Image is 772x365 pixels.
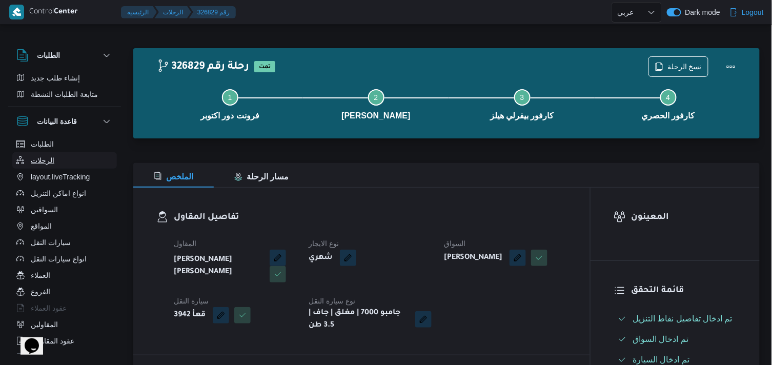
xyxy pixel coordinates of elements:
span: 4 [666,93,671,102]
span: السواق [444,239,465,248]
button: سيارات النقل [12,234,117,251]
span: الطلبات [31,138,54,150]
b: [PERSON_NAME] [PERSON_NAME] [174,254,262,278]
button: فرونت دور اكتوبر [157,77,303,130]
button: Actions [721,56,741,77]
span: تم ادخال السيارة [633,355,689,364]
button: كارفور الحصري [595,77,741,130]
h3: قائمة التحقق [631,284,737,298]
b: قعأ 3942 [174,309,206,321]
iframe: chat widget [10,324,43,355]
button: المقاولين [12,316,117,333]
span: انواع سيارات النقل [31,253,87,265]
span: كارفور بيفرلي هيلز [490,110,554,122]
span: الملخص [154,172,193,181]
button: نسخ الرحلة [648,56,708,77]
button: متابعة الطلبات النشطة [12,86,117,103]
span: Dark mode [681,8,720,16]
span: نوع سيارة النقل [309,297,355,305]
span: فرونت دور اكتوبر [200,110,259,122]
button: المواقع [12,218,117,234]
span: العملاء [31,269,50,281]
button: Logout [725,2,768,23]
span: عقود العملاء [31,302,67,314]
span: المواقع [31,220,52,232]
span: اجهزة التليفون [31,351,73,363]
button: تم ادخال تفاصيل نفاط التنزيل [614,311,737,327]
button: انواع سيارات النقل [12,251,117,267]
h2: 326829 رحلة رقم [157,61,249,74]
h3: قاعدة البيانات [37,115,77,128]
span: نوع الايجار [309,239,339,248]
span: السواقين [31,204,58,216]
span: 3 [520,93,524,102]
span: إنشاء طلب جديد [31,72,80,84]
b: [PERSON_NAME] [444,252,502,264]
h3: المعينون [631,211,737,225]
button: انواع اماكن التنزيل [12,185,117,201]
span: عقود المقاولين [31,335,74,347]
span: متابعة الطلبات النشطة [31,88,98,100]
span: Logout [742,6,764,18]
b: Center [54,8,78,16]
h3: تفاصيل المقاول [174,211,567,225]
span: تم ادخال تفاصيل نفاط التنزيل [633,313,733,325]
button: الرحلات [155,6,191,18]
span: تم ادخال السواق [633,335,688,343]
span: 1 [228,93,232,102]
span: تمت [254,61,275,72]
b: شهري [309,252,333,264]
span: المقاولين [31,318,58,331]
span: تم ادخال تفاصيل نفاط التنزيل [633,314,733,323]
button: عقود المقاولين [12,333,117,349]
div: قاعدة البيانات [8,136,121,358]
button: العملاء [12,267,117,283]
span: سيارات النقل [31,236,71,249]
button: 326829 رقم [189,6,236,18]
button: قاعدة البيانات [16,115,113,128]
button: تم ادخال السواق [614,331,737,348]
span: الرحلات [31,154,54,167]
span: تم ادخال السواق [633,333,688,346]
span: كارفور الحصري [641,110,695,122]
button: [PERSON_NAME] [303,77,449,130]
b: تمت [259,64,271,70]
span: 2 [374,93,378,102]
b: جامبو 7000 | مغلق | جاف | 3.5 طن [309,307,408,332]
button: الرئيسيه [121,6,157,18]
span: سيارة النقل [174,297,209,305]
h3: الطلبات [37,49,60,62]
div: الطلبات [8,70,121,107]
button: الفروع [12,283,117,300]
button: عقود العملاء [12,300,117,316]
span: المقاول [174,239,196,248]
span: [PERSON_NAME] [341,110,410,122]
button: الطلبات [16,49,113,62]
button: الرحلات [12,152,117,169]
span: نسخ الرحلة [667,60,702,73]
button: إنشاء طلب جديد [12,70,117,86]
span: layout.liveTracking [31,171,90,183]
span: انواع اماكن التنزيل [31,187,86,199]
button: الطلبات [12,136,117,152]
button: السواقين [12,201,117,218]
img: X8yXhbKr1z7QwAAAABJRU5ErkJggg== [9,5,24,19]
span: مسار الرحلة [234,172,289,181]
span: الفروع [31,286,50,298]
button: كارفور بيفرلي هيلز [449,77,595,130]
button: layout.liveTracking [12,169,117,185]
